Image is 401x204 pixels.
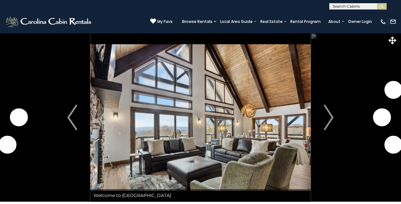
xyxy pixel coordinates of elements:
img: mail-regular-white.png [390,18,396,25]
a: My Favs [150,18,173,25]
img: arrow [67,105,77,130]
img: arrow [324,105,333,130]
img: phone-regular-white.png [380,18,386,25]
span: My Favs [157,19,173,25]
button: Previous [54,33,90,202]
a: Local Area Guide [217,17,256,26]
a: Browse Rentals [179,17,216,26]
button: Next [311,33,346,202]
img: White-1-2.png [5,15,93,28]
a: Rental Program [287,17,324,26]
a: About [325,17,344,26]
a: Real Estate [257,17,286,26]
a: Owner Login [345,17,375,26]
div: Welcome to [GEOGRAPHIC_DATA] [90,189,311,202]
